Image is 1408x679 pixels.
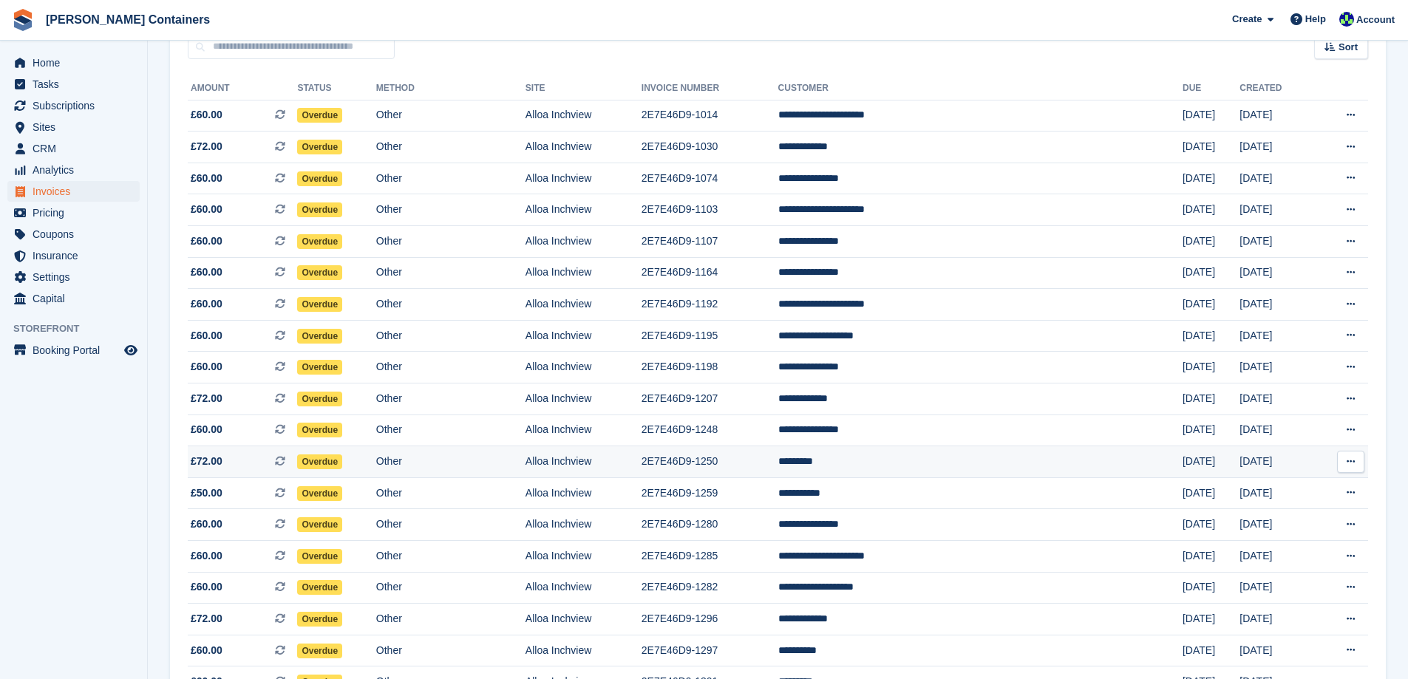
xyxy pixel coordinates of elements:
[526,352,642,383] td: Alloa Inchview
[376,572,526,604] td: Other
[191,359,222,375] span: £60.00
[1239,226,1313,258] td: [DATE]
[1183,289,1239,321] td: [DATE]
[191,422,222,437] span: £60.00
[642,320,778,352] td: 2E7E46D9-1195
[1183,414,1239,446] td: [DATE]
[7,160,140,180] a: menu
[33,224,121,245] span: Coupons
[1183,194,1239,226] td: [DATE]
[7,288,140,309] a: menu
[297,202,342,217] span: Overdue
[297,580,342,595] span: Overdue
[12,9,34,31] img: stora-icon-8386f47178a22dfd0bd8f6a31ec36ba5ce8667c1dd55bd0f319d3a0aa187defe.svg
[642,414,778,446] td: 2E7E46D9-1248
[526,383,642,415] td: Alloa Inchview
[1239,320,1313,352] td: [DATE]
[33,181,121,202] span: Invoices
[642,77,778,100] th: Invoice Number
[376,100,526,132] td: Other
[642,163,778,194] td: 2E7E46D9-1074
[526,414,642,446] td: Alloa Inchview
[376,604,526,635] td: Other
[1239,352,1313,383] td: [DATE]
[7,52,140,73] a: menu
[642,383,778,415] td: 2E7E46D9-1207
[1183,446,1239,478] td: [DATE]
[1339,40,1358,55] span: Sort
[191,171,222,186] span: £60.00
[1183,541,1239,573] td: [DATE]
[297,454,342,469] span: Overdue
[526,194,642,226] td: Alloa Inchview
[1232,12,1262,27] span: Create
[33,95,121,116] span: Subscriptions
[191,516,222,532] span: £60.00
[297,171,342,186] span: Overdue
[642,100,778,132] td: 2E7E46D9-1014
[1183,509,1239,541] td: [DATE]
[297,329,342,344] span: Overdue
[191,454,222,469] span: £72.00
[33,117,121,137] span: Sites
[297,265,342,280] span: Overdue
[376,477,526,509] td: Other
[1239,132,1313,163] td: [DATE]
[526,257,642,289] td: Alloa Inchview
[297,108,342,123] span: Overdue
[191,107,222,123] span: £60.00
[642,257,778,289] td: 2E7E46D9-1164
[1183,226,1239,258] td: [DATE]
[297,549,342,564] span: Overdue
[1183,604,1239,635] td: [DATE]
[1356,13,1395,27] span: Account
[1183,572,1239,604] td: [DATE]
[1305,12,1326,27] span: Help
[376,635,526,666] td: Other
[191,328,222,344] span: £60.00
[1239,446,1313,478] td: [DATE]
[642,132,778,163] td: 2E7E46D9-1030
[297,644,342,658] span: Overdue
[297,360,342,375] span: Overdue
[1183,132,1239,163] td: [DATE]
[122,341,140,359] a: Preview store
[188,77,297,100] th: Amount
[642,446,778,478] td: 2E7E46D9-1250
[526,226,642,258] td: Alloa Inchview
[1239,194,1313,226] td: [DATE]
[1183,320,1239,352] td: [DATE]
[1239,509,1313,541] td: [DATE]
[1239,541,1313,573] td: [DATE]
[1183,77,1239,100] th: Due
[7,138,140,159] a: menu
[642,289,778,321] td: 2E7E46D9-1192
[1239,77,1313,100] th: Created
[526,77,642,100] th: Site
[33,267,121,287] span: Settings
[1183,635,1239,666] td: [DATE]
[13,321,147,336] span: Storefront
[1239,289,1313,321] td: [DATE]
[191,485,222,501] span: £50.00
[7,340,140,361] a: menu
[7,117,140,137] a: menu
[526,635,642,666] td: Alloa Inchview
[7,267,140,287] a: menu
[191,139,222,154] span: £72.00
[191,643,222,658] span: £60.00
[642,226,778,258] td: 2E7E46D9-1107
[1183,100,1239,132] td: [DATE]
[526,572,642,604] td: Alloa Inchview
[7,224,140,245] a: menu
[1239,604,1313,635] td: [DATE]
[1339,12,1354,27] img: Audra Whitelaw
[33,160,121,180] span: Analytics
[7,74,140,95] a: menu
[642,477,778,509] td: 2E7E46D9-1259
[526,320,642,352] td: Alloa Inchview
[33,138,121,159] span: CRM
[376,257,526,289] td: Other
[33,288,121,309] span: Capital
[376,77,526,100] th: Method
